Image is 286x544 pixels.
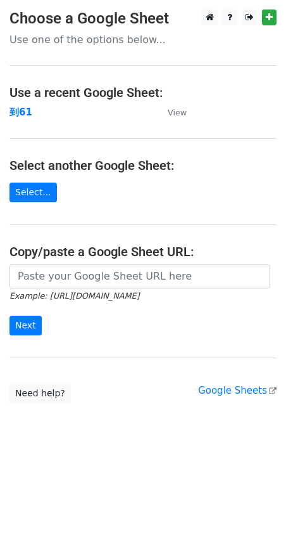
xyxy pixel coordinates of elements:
[9,264,270,288] input: Paste your Google Sheet URL here
[9,33,277,46] p: Use one of the options below...
[9,384,71,403] a: Need help?
[9,316,42,335] input: Next
[9,183,57,202] a: Select...
[198,385,277,396] a: Google Sheets
[9,107,32,118] a: 到61
[9,244,277,259] h4: Copy/paste a Google Sheet URL:
[155,107,187,118] a: View
[9,10,277,28] h3: Choose a Google Sheet
[9,158,277,173] h4: Select another Google Sheet:
[9,291,139,301] small: Example: [URL][DOMAIN_NAME]
[9,85,277,100] h4: Use a recent Google Sheet:
[168,108,187,117] small: View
